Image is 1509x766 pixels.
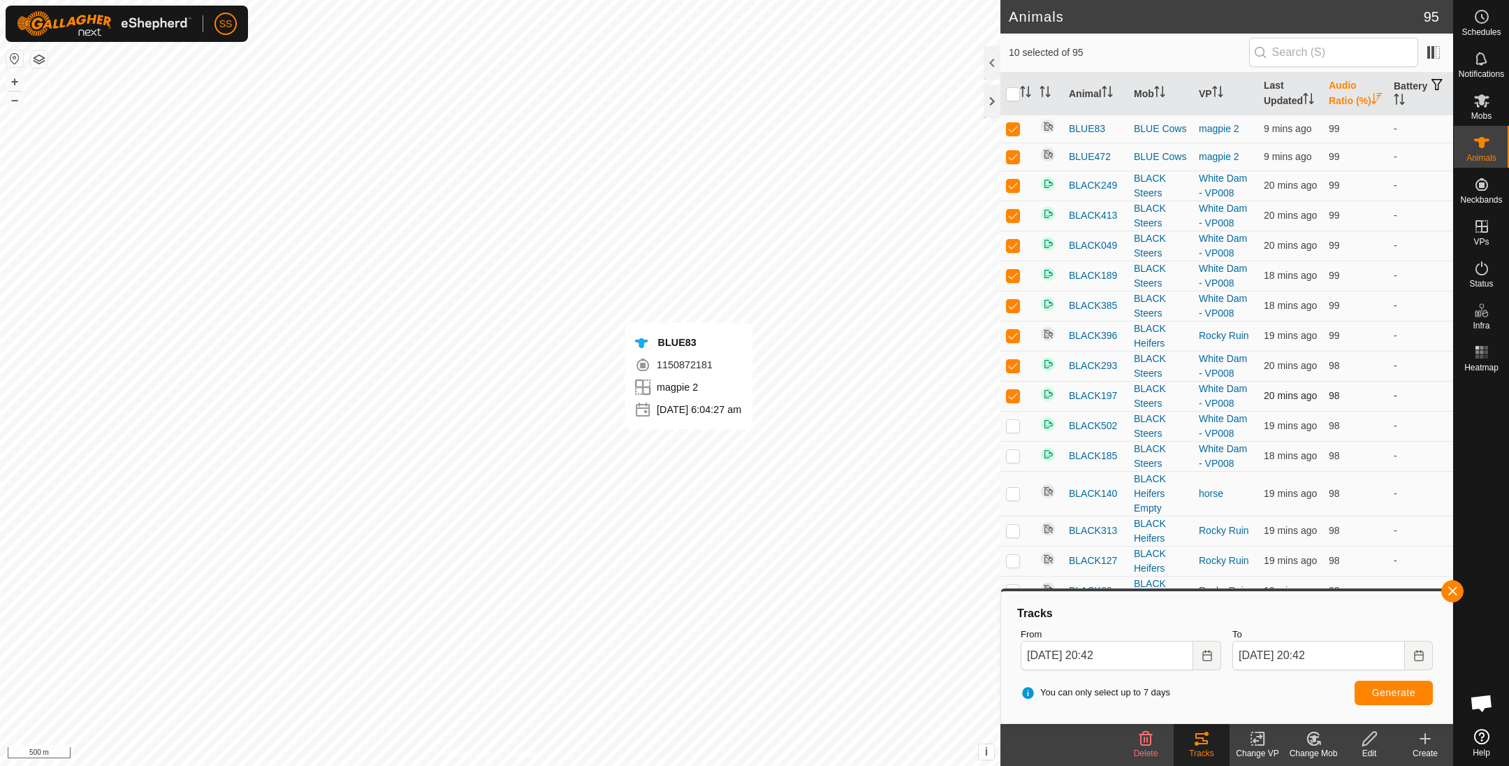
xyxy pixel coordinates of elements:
[1232,628,1433,642] label: To
[1329,123,1340,134] span: 99
[1199,383,1247,409] a: White Dam - VP008
[1040,296,1056,312] img: returning on
[1388,351,1453,381] td: -
[1193,73,1258,115] th: VP
[1069,178,1117,193] span: BLACK249
[1264,420,1317,431] span: 29 Sept 2025, 8:24 pm
[1372,687,1415,698] span: Generate
[1069,268,1117,283] span: BLACK189
[1461,28,1501,36] span: Schedules
[6,92,23,108] button: –
[1069,389,1117,403] span: BLACK197
[1329,390,1340,401] span: 98
[1199,555,1249,566] a: Rocky Ruin
[1128,73,1193,115] th: Mob
[1329,525,1340,536] span: 98
[1469,280,1493,288] span: Status
[1388,576,1453,606] td: -
[1397,747,1453,760] div: Create
[1473,238,1489,246] span: VPs
[1040,446,1056,463] img: returning on
[1199,203,1247,229] a: White Dam - VP008
[1264,450,1317,461] span: 29 Sept 2025, 8:25 pm
[1134,472,1188,516] div: BLACK Heifers Empty
[1388,231,1453,261] td: -
[1040,483,1056,500] img: returning off
[445,748,497,760] a: Privacy Policy
[1264,585,1317,596] span: 29 Sept 2025, 8:24 pm
[1134,150,1188,164] div: BLUE Cows
[634,356,741,373] div: 1150872181
[1069,238,1117,253] span: BLACK049
[1473,321,1489,330] span: Infra
[1134,749,1158,758] span: Delete
[1388,471,1453,516] td: -
[1464,363,1499,372] span: Heatmap
[1134,321,1188,351] div: BLACK Heifers
[1040,416,1056,433] img: returning on
[1264,240,1317,251] span: 29 Sept 2025, 8:23 pm
[1021,686,1170,700] span: You can only select up to 7 days
[514,748,555,760] a: Contact Us
[1394,96,1405,107] p-sorticon: Activate to sort
[1329,488,1340,499] span: 98
[1264,330,1317,341] span: 29 Sept 2025, 8:24 pm
[1355,681,1433,705] button: Generate
[1424,6,1439,27] span: 95
[1040,521,1056,537] img: returning off
[1264,270,1317,281] span: 29 Sept 2025, 8:25 pm
[1329,240,1340,251] span: 99
[1388,411,1453,441] td: -
[1134,122,1188,136] div: BLUE Cows
[1069,419,1117,433] span: BLACK502
[1040,205,1056,222] img: returning on
[1199,525,1249,536] a: Rocky Ruin
[1134,201,1188,231] div: BLACK Steers
[1040,326,1056,342] img: returning off
[1069,298,1117,313] span: BLACK385
[1285,747,1341,760] div: Change Mob
[31,51,48,68] button: Map Layers
[1388,171,1453,201] td: -
[1069,584,1111,598] span: BLACK68
[1199,293,1247,319] a: White Dam - VP008
[1466,154,1496,162] span: Animals
[1341,747,1397,760] div: Edit
[1264,180,1317,191] span: 29 Sept 2025, 8:23 pm
[1329,420,1340,431] span: 98
[1405,641,1433,670] button: Choose Date
[1154,88,1165,99] p-sorticon: Activate to sort
[1258,73,1323,115] th: Last Updated
[1264,390,1317,401] span: 29 Sept 2025, 8:23 pm
[6,50,23,67] button: Reset Map
[1069,359,1117,373] span: BLACK293
[1329,270,1340,281] span: 99
[1329,210,1340,221] span: 99
[1388,143,1453,171] td: -
[1371,95,1383,106] p-sorticon: Activate to sort
[1040,146,1056,163] img: returning off
[1329,585,1340,596] span: 98
[1102,88,1113,99] p-sorticon: Activate to sort
[1063,73,1128,115] th: Animal
[1471,112,1492,120] span: Mobs
[1134,261,1188,291] div: BLACK Steers
[634,401,741,418] div: [DATE] 6:04:27 am
[1199,330,1249,341] a: Rocky Ruin
[1069,328,1117,343] span: BLACK396
[1473,749,1490,757] span: Help
[1069,554,1117,568] span: BLACK127
[1329,360,1340,371] span: 98
[1069,122,1105,136] span: BLUE83
[1040,551,1056,568] img: returning off
[1069,150,1111,164] span: BLUE472
[1040,236,1056,252] img: returning on
[1199,173,1247,198] a: White Dam - VP008
[1329,555,1340,566] span: 98
[1329,180,1340,191] span: 99
[219,17,233,31] span: SS
[1388,291,1453,321] td: -
[1264,555,1317,566] span: 29 Sept 2025, 8:24 pm
[1199,488,1223,499] a: horse
[1040,581,1056,598] img: returning off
